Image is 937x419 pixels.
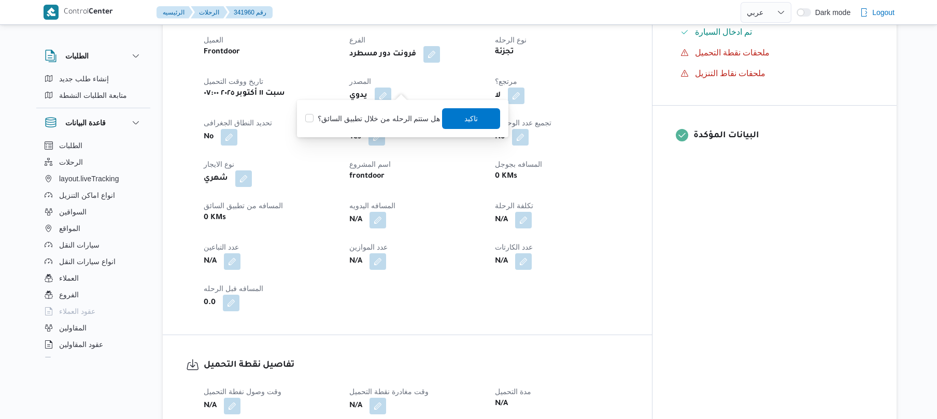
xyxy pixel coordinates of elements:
[349,400,362,412] b: N/A
[204,284,263,293] span: المسافه فبل الرحله
[204,172,228,185] b: شهري
[204,119,272,127] span: تحديد النطاق الجغرافى
[45,50,142,62] button: الطلبات
[225,6,273,19] button: 341960 رقم
[349,77,371,85] span: المصدر
[495,36,527,44] span: نوع الرحله
[59,206,87,218] span: السواقين
[204,212,226,224] b: 0 KMs
[40,303,146,320] button: عقود العملاء
[676,45,873,61] button: ملحقات نقطة التحميل
[65,117,106,129] h3: قاعدة البيانات
[349,255,362,268] b: N/A
[40,237,146,253] button: سيارات النقل
[349,36,365,44] span: الفرع
[204,77,263,85] span: تاريخ ووقت التحميل
[856,2,899,23] button: Logout
[45,117,142,129] button: قاعدة البيانات
[349,48,416,61] b: فرونت دور مسطرد
[204,46,240,59] b: Frontdoor
[695,26,753,38] span: تم ادخال السيارة
[305,112,440,125] label: هل ستتم الرحله من خلال تطبيق السائق؟
[59,73,109,85] span: إنشاء طلب جديد
[495,160,542,168] span: المسافه بجوجل
[676,24,873,40] button: تم ادخال السيارة
[204,201,283,210] span: المسافه من تطبيق السائق
[59,89,127,102] span: متابعة الطلبات النشطة
[59,288,79,301] span: الفروع
[349,170,385,183] b: frontdoor
[204,358,629,372] h3: تفاصيل نقطة التحميل
[204,243,239,251] span: عدد التباعين
[349,90,367,102] b: يدوي
[40,320,146,336] button: المقاولين
[40,253,146,270] button: انواع سيارات النقل
[204,131,214,143] b: No
[40,286,146,303] button: الفروع
[59,355,102,367] span: اجهزة التليفون
[495,77,517,85] span: مرتجع؟
[204,88,285,100] b: سبت ١١ أكتوبر ٢٠٢٥ ٠٧:٠٠
[59,322,87,334] span: المقاولين
[59,156,83,168] span: الرحلات
[204,387,281,396] span: وقت وصول نفطة التحميل
[204,36,223,44] span: العميل
[89,8,113,17] b: Center
[495,201,533,210] span: تكلفة الرحلة
[59,189,115,201] span: انواع اماكن التنزيل
[59,255,116,268] span: انواع سيارات النقل
[349,387,429,396] span: وقت مغادرة نقطة التحميل
[191,6,228,19] button: الرحلات
[59,172,119,185] span: layout.liveTracking
[349,201,395,210] span: المسافه اليدويه
[465,112,478,125] span: تاكيد
[495,398,508,410] b: N/A
[495,90,501,102] b: لا
[40,70,146,87] button: إنشاء طلب جديد
[59,272,79,284] span: العملاء
[695,47,770,59] span: ملحقات نقطة التحميل
[40,154,146,170] button: الرحلات
[443,108,501,129] button: تاكيد
[40,270,146,286] button: العملاء
[495,46,514,59] b: تجزئة
[495,119,551,127] span: تجميع عدد الوحدات
[44,5,59,20] img: X8yXhbKr1z7QwAAAABJRU5ErkJggg==
[40,336,146,353] button: عقود المقاولين
[36,70,150,108] div: الطلبات
[349,214,362,226] b: N/A
[349,131,361,143] b: Yes
[59,305,95,317] span: عقود العملاء
[59,139,82,152] span: الطلبات
[495,131,505,143] b: No
[495,255,508,268] b: N/A
[59,222,80,235] span: المواقع
[695,48,770,57] span: ملحقات نقطة التحميل
[40,353,146,369] button: اجهزة التليفون
[676,65,873,82] button: ملحقات نقاط التنزيل
[204,160,234,168] span: نوع الايجار
[65,50,89,62] h3: الطلبات
[157,6,193,19] button: الرئيسيه
[695,27,753,36] span: تم ادخال السيارة
[40,137,146,154] button: الطلبات
[872,6,895,19] span: Logout
[40,170,146,187] button: layout.liveTracking
[693,129,873,143] h3: البيانات المؤكدة
[495,243,533,251] span: عدد الكارتات
[204,400,217,412] b: N/A
[695,69,766,78] span: ملحقات نقاط التنزيل
[204,297,216,309] b: 0.0
[695,67,766,80] span: ملحقات نقاط التنزيل
[59,239,100,251] span: سيارات النقل
[40,187,146,204] button: انواع اماكن التنزيل
[811,8,850,17] span: Dark mode
[40,220,146,237] button: المواقع
[495,214,508,226] b: N/A
[204,255,217,268] b: N/A
[349,243,388,251] span: عدد الموازين
[40,204,146,220] button: السواقين
[495,387,531,396] span: مدة التحميل
[349,160,391,168] span: اسم المشروع
[40,87,146,104] button: متابعة الطلبات النشطة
